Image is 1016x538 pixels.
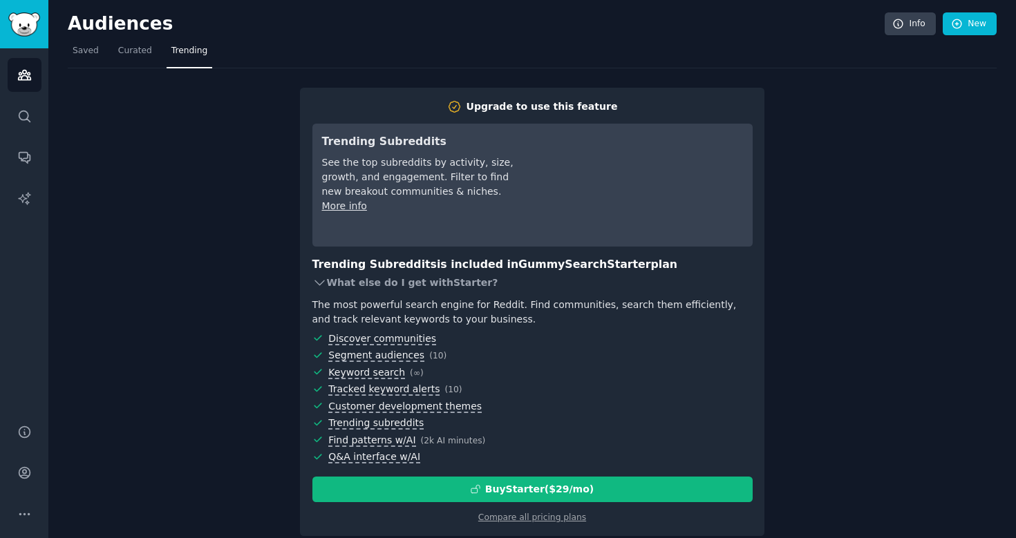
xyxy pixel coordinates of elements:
[8,12,40,37] img: GummySearch logo
[467,99,618,114] div: Upgrade to use this feature
[118,45,152,57] span: Curated
[478,512,586,522] a: Compare all pricing plans
[73,45,99,57] span: Saved
[328,367,405,379] span: Keyword search
[328,333,436,345] span: Discover communities
[68,13,885,35] h2: Audiences
[312,256,753,273] h3: Trending Subreddits is included in plan
[113,40,157,68] a: Curated
[429,351,446,361] span: ( 10 )
[171,45,207,57] span: Trending
[312,298,753,327] div: The most powerful search engine for Reddit. Find communities, search them efficiently, and track ...
[328,401,482,413] span: Customer development themes
[322,133,516,151] h3: Trending Subreddits
[536,133,743,237] iframe: YouTube video player
[410,368,424,378] span: ( ∞ )
[328,451,420,463] span: Q&A interface w/AI
[312,477,753,502] button: BuyStarter($29/mo)
[328,383,440,396] span: Tracked keyword alerts
[421,436,486,445] span: ( 2k AI minutes )
[328,434,415,447] span: Find patterns w/AI
[444,385,462,394] span: ( 10 )
[328,417,424,430] span: Trending subreddits
[485,482,594,497] div: Buy Starter ($ 29 /mo )
[322,200,367,211] a: More info
[328,349,424,362] span: Segment audiences
[167,40,212,68] a: Trending
[518,258,650,271] span: GummySearch Starter
[885,12,936,36] a: Info
[312,273,753,293] div: What else do I get with Starter ?
[68,40,104,68] a: Saved
[943,12,997,36] a: New
[322,155,516,199] div: See the top subreddits by activity, size, growth, and engagement. Filter to find new breakout com...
